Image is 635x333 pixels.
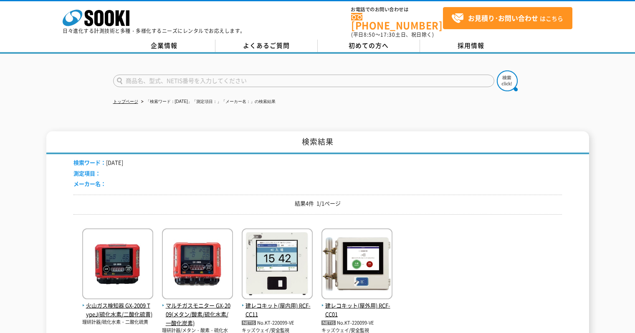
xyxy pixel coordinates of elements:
span: 17:30 [380,31,395,38]
span: 火山ガス検知器 GX-2009 TypeJ(硫化水素/二酸化硫黄) [82,301,153,319]
span: マルチガスモニター GX-2009(メタン/酸素/硫化水素/一酸化炭素) [162,301,233,327]
p: 日々進化する計測技術と多種・多様化するニーズにレンタルでお応えします。 [63,28,245,33]
span: (平日 ～ 土日、祝日除く) [351,31,434,38]
h1: 検索結果 [46,131,589,154]
span: 検索ワード： [73,158,106,166]
p: 理研計器/硫化水素・二酸化硫黄 [82,319,153,326]
p: No.KT-220099-VE [321,319,392,328]
img: btn_search.png [497,70,518,91]
a: 建レコキット(屋内用) RCF-CC11 [242,293,313,318]
span: メーカー名： [73,180,106,188]
strong: お見積り･お問い合わせ [468,13,538,23]
a: お見積り･お問い合わせはこちら [443,7,572,29]
span: お電話でのお問い合わせは [351,7,443,12]
a: 企業情報 [113,40,215,52]
span: 初めての方へ [349,41,389,50]
span: はこちら [451,12,563,25]
img: RCF-CC11 [242,228,313,301]
a: 採用情報 [420,40,522,52]
li: [DATE] [73,158,123,167]
a: トップページ [113,99,138,104]
p: No.KT-220099-VE [242,319,313,328]
span: 建レコキット(屋外用) RCF-CC01 [321,301,392,319]
li: 「検索ワード：[DATE]」「測定項目：」「メーカー名：」の検索結果 [139,98,276,106]
img: GX-2009 TypeJ(硫化水素/二酸化硫黄) [82,228,153,301]
span: 8:50 [364,31,375,38]
input: 商品名、型式、NETIS番号を入力してください [113,75,494,87]
a: 初めての方へ [318,40,420,52]
a: 火山ガス検知器 GX-2009 TypeJ(硫化水素/二酸化硫黄) [82,293,153,318]
img: GX-2009(メタン/酸素/硫化水素/一酸化炭素) [162,228,233,301]
a: よくあるご質問 [215,40,318,52]
a: [PHONE_NUMBER] [351,13,443,30]
img: RCF-CC01 [321,228,392,301]
a: マルチガスモニター GX-2009(メタン/酸素/硫化水素/一酸化炭素) [162,293,233,327]
a: 建レコキット(屋外用) RCF-CC01 [321,293,392,318]
p: 結果4件 1/1ページ [73,199,562,208]
span: 測定項目： [73,169,101,177]
span: 建レコキット(屋内用) RCF-CC11 [242,301,313,319]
